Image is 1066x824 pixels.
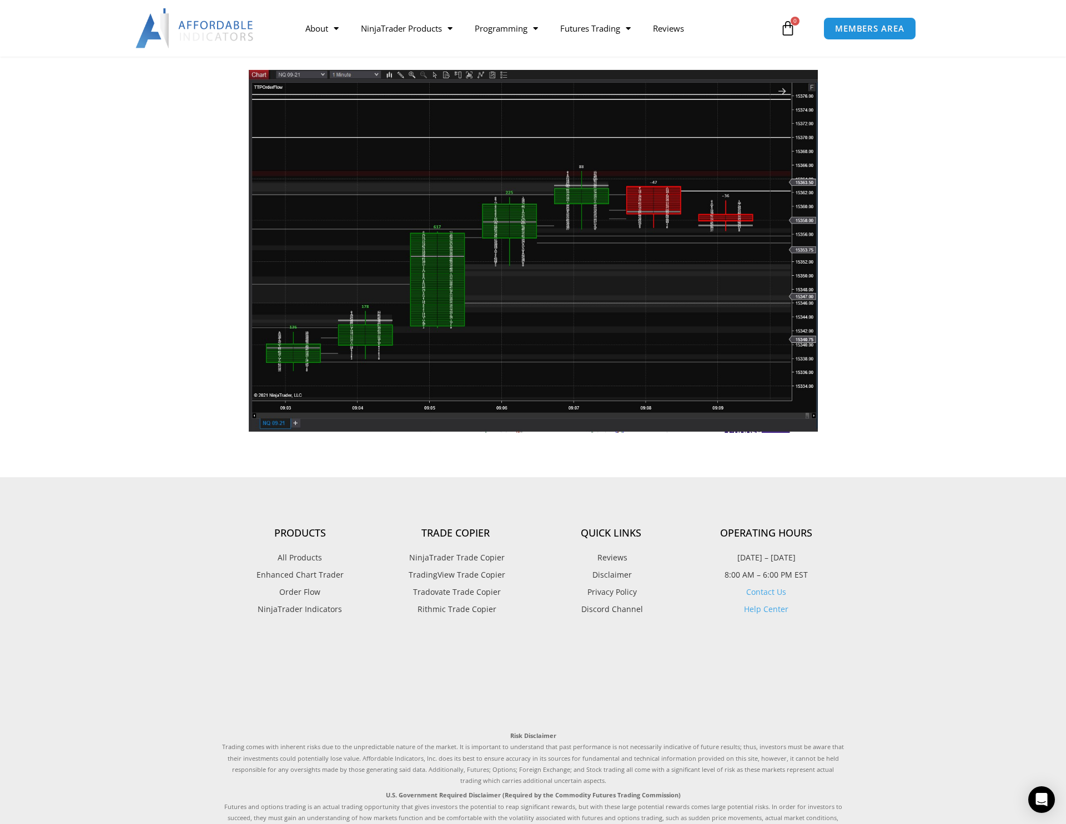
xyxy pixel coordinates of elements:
a: 0 [763,12,812,44]
span: TradingView Trade Copier [406,568,505,582]
a: NinjaTrader Indicators [222,602,378,616]
strong: Risk Disclaimer [510,731,556,740]
a: Discord Channel [533,602,688,616]
a: NinjaTrader Trade Copier [378,550,533,565]
a: NinjaTrader Products [350,16,464,41]
span: Disclaimer [590,568,632,582]
h4: Products [222,527,378,539]
a: Privacy Policy [533,585,688,599]
span: Tradovate Trade Copier [410,585,501,599]
a: MEMBERS AREA [823,17,916,40]
img: Delta Example | Affordable Indicators – NinjaTrader [249,70,818,433]
a: TradingView Trade Copier [378,568,533,582]
a: All Products [222,550,378,565]
a: Reviews [642,16,695,41]
span: Discord Channel [579,602,643,616]
span: Rithmic Trade Copier [415,602,496,616]
span: 0 [791,17,799,26]
iframe: Customer reviews powered by Trustpilot [222,641,844,719]
a: Tradovate Trade Copier [378,585,533,599]
h4: Trade Copier [378,527,533,539]
span: All Products [278,550,322,565]
span: Enhanced Chart Trader [257,568,344,582]
a: Help Center [744,604,788,614]
h4: Operating Hours [688,527,844,539]
a: Futures Trading [549,16,642,41]
span: Privacy Policy [585,585,637,599]
span: NinjaTrader Trade Copier [406,550,505,565]
strong: U.S. Government Required Disclaimer (Required by the Commodity Futures Trading Commission) [386,791,681,799]
a: Disclaimer [533,568,688,582]
span: NinjaTrader Indicators [258,602,342,616]
a: Reviews [533,550,688,565]
img: LogoAI | Affordable Indicators – NinjaTrader [135,8,255,48]
span: MEMBERS AREA [835,24,904,33]
a: Order Flow [222,585,378,599]
a: About [294,16,350,41]
nav: Menu [294,16,777,41]
p: Trading comes with inherent risks due to the unpredictable nature of the market. It is important ... [222,730,844,787]
a: Rithmic Trade Copier [378,602,533,616]
p: [DATE] – [DATE] [688,550,844,565]
a: Contact Us [746,587,786,597]
span: Order Flow [279,585,320,599]
p: 8:00 AM – 6:00 PM EST [688,568,844,582]
span: Reviews [595,550,627,565]
a: Enhanced Chart Trader [222,568,378,582]
a: Programming [464,16,549,41]
div: Open Intercom Messenger [1028,786,1055,813]
h4: Quick Links [533,527,688,539]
